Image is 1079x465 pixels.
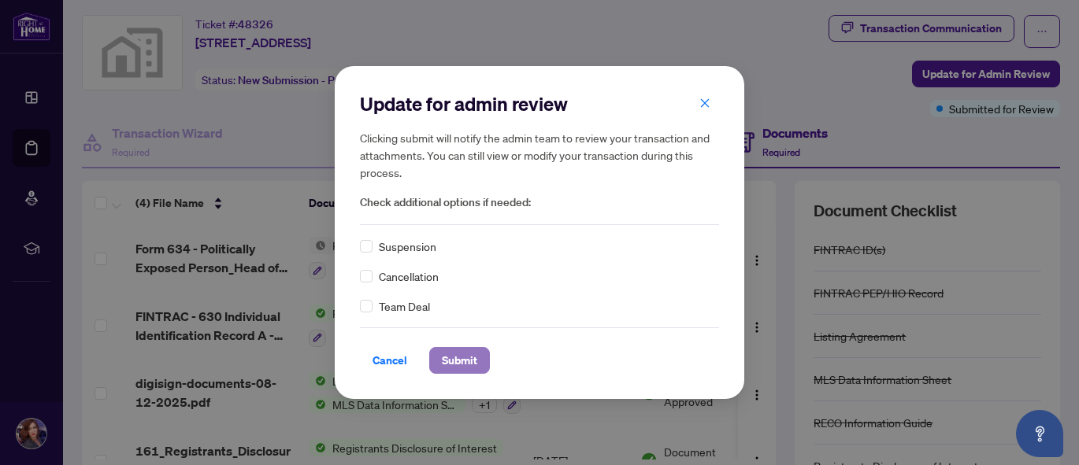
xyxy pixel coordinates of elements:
span: Check additional options if needed: [360,194,719,212]
h2: Update for admin review [360,91,719,116]
span: Submit [442,348,477,373]
span: Cancel [373,348,407,373]
span: Suspension [379,238,436,255]
button: Cancel [360,347,420,374]
span: Team Deal [379,297,430,315]
button: Open asap [1016,410,1063,457]
span: Cancellation [379,268,439,285]
h5: Clicking submit will notify the admin team to review your transaction and attachments. You can st... [360,129,719,181]
button: Submit [429,347,490,374]
span: close [699,98,710,109]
